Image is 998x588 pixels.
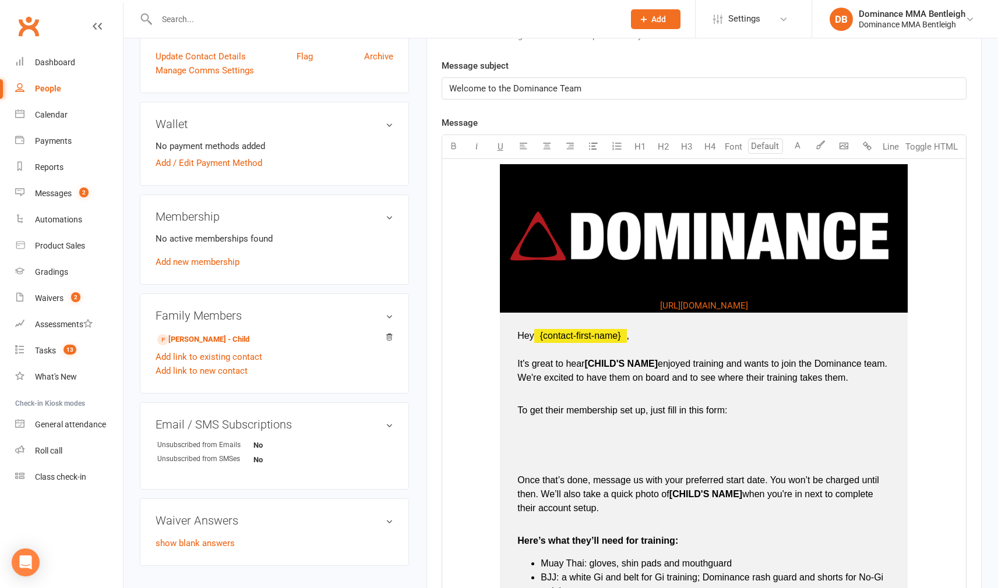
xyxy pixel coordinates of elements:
[584,359,658,369] span: [CHILD'S NAME]
[35,346,56,355] div: Tasks
[156,156,262,170] a: Add / Edit Payment Method
[541,558,732,568] span: Muay Thai: gloves, shin pads and mouthguard
[12,548,40,576] div: Open Intercom Messenger
[35,136,72,146] div: Payments
[786,135,809,158] button: A
[15,259,123,285] a: Gradings
[35,420,106,429] div: General attendance
[35,189,72,198] div: Messages
[297,49,313,63] a: Flag
[35,84,61,93] div: People
[15,412,123,438] a: General attendance kiosk mode
[156,364,248,378] a: Add link to new contact
[156,210,393,223] h3: Membership
[64,345,76,355] span: 13
[517,489,876,513] span: when you're in next to complete their account setup.
[15,154,123,180] a: Reports
[35,241,85,250] div: Product Sales
[35,293,64,303] div: Waivers
[517,331,534,341] span: Hey
[157,334,249,346] a: [PERSON_NAME] - Child
[35,446,62,455] div: Roll call
[15,285,123,311] a: Waivers 2
[15,464,123,490] a: Class kiosk mode
[902,135,961,158] button: Toggle HTML
[156,232,393,246] p: No active memberships found
[364,49,393,63] a: Archive
[35,267,68,277] div: Gradings
[15,76,123,102] a: People
[35,472,86,481] div: Class check-in
[517,536,678,546] span: Here’s what they’ll need for training:
[859,19,965,30] div: Dominance MMA Bentleigh
[35,320,93,329] div: Assessments
[651,15,666,24] span: Add
[660,300,748,311] span: [URL][DOMAIN_NAME]
[71,292,80,302] span: 2
[442,59,509,73] label: Message subject
[157,440,253,451] div: Unsubscribed from Emails
[35,372,77,381] div: What's New
[156,257,239,267] a: Add new membership
[675,135,699,158] button: H3
[156,118,393,130] h3: Wallet
[156,514,393,527] h3: Waiver Answers
[15,364,123,390] a: What's New
[500,178,908,295] img: bf3eda11-9270-46cb-9fb7-554ff1c9493e.png
[498,141,503,152] span: U
[156,418,393,431] h3: Email / SMS Subscriptions
[629,135,652,158] button: H1
[15,233,123,259] a: Product Sales
[517,405,727,415] span: To get their membership set up, just fill in this form:
[156,538,235,548] a: show blank answers
[15,49,123,76] a: Dashboard
[15,338,123,364] a: Tasks 13
[728,6,760,32] span: Settings
[859,9,965,19] div: Dominance MMA Bentleigh
[157,454,253,465] div: Unsubscribed from SMSes
[449,83,581,94] span: Welcome to the Dominance Team
[15,311,123,338] a: Assessments
[253,441,320,449] strong: No
[14,12,43,41] a: Clubworx
[15,128,123,154] a: Payments
[35,110,68,119] div: Calendar
[156,350,262,364] a: Add link to existing contact
[748,139,783,154] input: Default
[517,359,584,369] span: It's great to hear
[79,187,89,197] span: 2
[517,359,890,382] span: enjoyed training and wants to join the Dominance team. We're excited to have them on board and to...
[879,135,902,158] button: Line
[631,9,680,29] button: Add
[156,63,254,77] a: Manage Comms Settings
[489,135,512,158] button: U
[156,49,246,63] a: Update Contact Details
[669,489,743,499] span: [CHILD'S NAME]
[699,135,722,158] button: H4
[156,309,393,322] h3: Family Members
[442,116,478,130] label: Message
[830,8,853,31] div: DB
[153,11,616,27] input: Search...
[35,162,64,172] div: Reports
[517,475,881,499] span: Once that’s done, message us with your preferred start date. You won’t be charged until then. We’...
[35,58,75,67] div: Dashboard
[652,135,675,158] button: H2
[627,331,629,341] span: ,
[35,215,82,224] div: Automations
[722,135,745,158] button: Font
[442,31,502,40] strong: Verified Sender:
[253,455,320,464] strong: No
[442,31,665,40] span: Using this address will improve delivery rates.
[156,139,393,153] li: No payment methods added
[15,102,123,128] a: Calendar
[15,438,123,464] a: Roll call
[15,180,123,207] a: Messages 2
[15,207,123,233] a: Automations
